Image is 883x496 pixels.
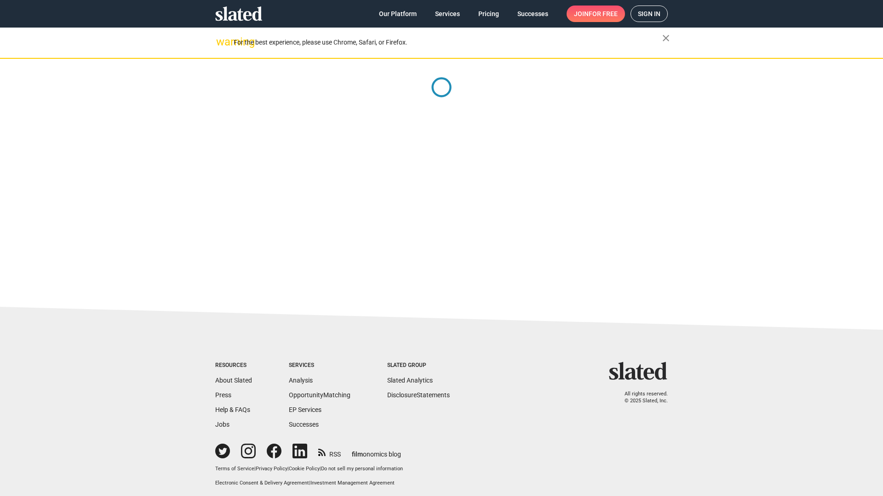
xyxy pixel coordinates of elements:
[215,421,229,428] a: Jobs
[289,466,320,472] a: Cookie Policy
[321,466,403,473] button: Do not sell my personal information
[517,6,548,22] span: Successes
[216,36,227,47] mat-icon: warning
[309,480,310,486] span: |
[387,362,450,369] div: Slated Group
[289,421,319,428] a: Successes
[589,6,618,22] span: for free
[215,406,250,413] a: Help & FAQs
[638,6,660,22] span: Sign in
[510,6,556,22] a: Successes
[471,6,506,22] a: Pricing
[215,466,254,472] a: Terms of Service
[435,6,460,22] span: Services
[567,6,625,22] a: Joinfor free
[215,480,309,486] a: Electronic Consent & Delivery Agreement
[372,6,424,22] a: Our Platform
[660,33,671,44] mat-icon: close
[379,6,417,22] span: Our Platform
[387,391,450,399] a: DisclosureStatements
[215,362,252,369] div: Resources
[615,391,668,404] p: All rights reserved. © 2025 Slated, Inc.
[352,443,401,459] a: filmonomics blog
[320,466,321,472] span: |
[215,377,252,384] a: About Slated
[631,6,668,22] a: Sign in
[289,377,313,384] a: Analysis
[318,445,341,459] a: RSS
[310,480,395,486] a: Investment Management Agreement
[254,466,256,472] span: |
[352,451,363,458] span: film
[234,36,662,49] div: For the best experience, please use Chrome, Safari, or Firefox.
[256,466,287,472] a: Privacy Policy
[574,6,618,22] span: Join
[387,377,433,384] a: Slated Analytics
[289,391,350,399] a: OpportunityMatching
[287,466,289,472] span: |
[289,362,350,369] div: Services
[478,6,499,22] span: Pricing
[215,391,231,399] a: Press
[289,406,321,413] a: EP Services
[428,6,467,22] a: Services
